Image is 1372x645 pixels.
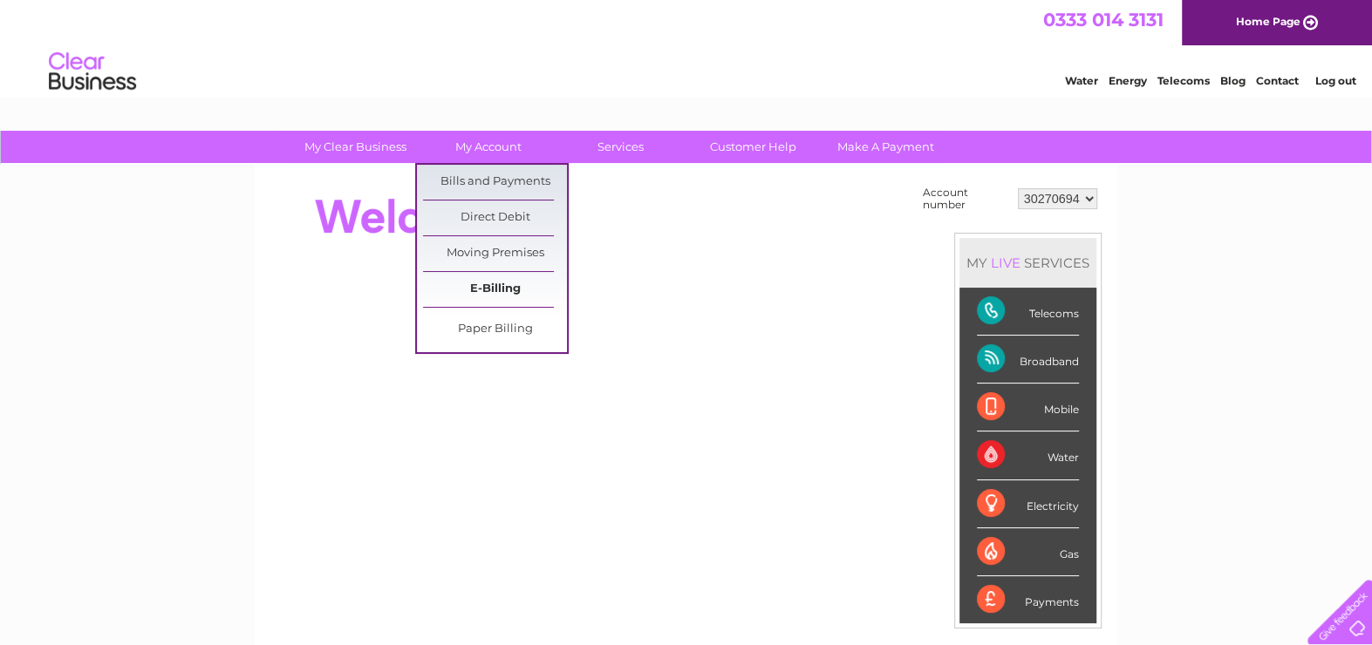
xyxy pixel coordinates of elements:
td: Account number [918,182,1014,215]
div: Broadband [977,336,1079,384]
a: Moving Premises [423,236,567,271]
div: Payments [977,576,1079,623]
div: Water [977,431,1079,479]
a: Telecoms [1157,74,1210,87]
a: My Clear Business [283,131,427,163]
div: Mobile [977,384,1079,431]
div: Electricity [977,480,1079,528]
a: My Account [416,131,560,163]
div: MY SERVICES [959,238,1096,288]
a: Paper Billing [423,312,567,347]
a: Direct Debit [423,200,567,235]
a: 0333 014 3131 [1043,9,1164,31]
img: logo.png [48,45,137,98]
div: LIVE [987,255,1024,271]
a: E-Billing [423,272,567,307]
a: Customer Help [681,131,825,163]
a: Bills and Payments [423,165,567,200]
a: Make A Payment [814,131,958,163]
a: Services [549,131,693,163]
div: Clear Business is a trading name of Verastar Limited (registered in [GEOGRAPHIC_DATA] No. 3667643... [275,10,1099,85]
a: Contact [1256,74,1299,87]
a: Log out [1314,74,1355,87]
a: Water [1065,74,1098,87]
div: Gas [977,528,1079,576]
a: Blog [1220,74,1246,87]
a: Energy [1109,74,1147,87]
div: Telecoms [977,288,1079,336]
